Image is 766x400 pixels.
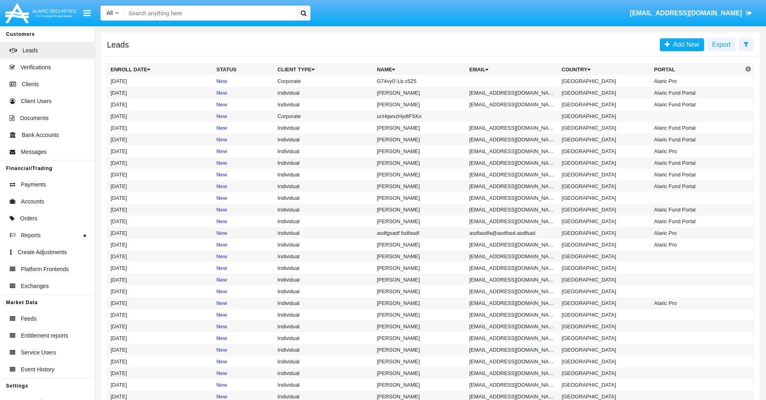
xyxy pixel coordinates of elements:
[213,75,274,87] td: New
[21,63,51,72] span: Verifications
[21,180,46,189] span: Payments
[466,262,559,274] td: [EMAIL_ADDRESS][DOMAIN_NAME]
[466,321,559,332] td: [EMAIL_ADDRESS][DOMAIN_NAME]
[274,99,374,110] td: Individual
[651,99,743,110] td: Alaric Fund Portal
[107,192,214,204] td: [DATE]
[651,239,743,251] td: Alaric Pro
[213,332,274,344] td: New
[466,87,559,99] td: [EMAIL_ADDRESS][DOMAIN_NAME]
[274,110,374,122] td: Corporate
[274,274,374,286] td: Individual
[21,365,54,374] span: Event History
[374,309,466,321] td: [PERSON_NAME]
[107,367,214,379] td: [DATE]
[374,192,466,204] td: [PERSON_NAME]
[107,204,214,216] td: [DATE]
[274,87,374,99] td: Individual
[559,297,651,309] td: [GEOGRAPHIC_DATA]
[559,75,651,87] td: [GEOGRAPHIC_DATA]
[107,134,214,145] td: [DATE]
[466,379,559,391] td: [EMAIL_ADDRESS][DOMAIN_NAME]
[559,332,651,344] td: [GEOGRAPHIC_DATA]
[107,309,214,321] td: [DATE]
[213,344,274,356] td: New
[374,286,466,297] td: [PERSON_NAME]
[21,265,69,274] span: Platform Frontends
[21,315,37,323] span: Feeds
[213,180,274,192] td: New
[107,87,214,99] td: [DATE]
[107,216,214,227] td: [DATE]
[651,75,743,87] td: Alaric Pro
[670,41,699,48] span: Add New
[374,321,466,332] td: [PERSON_NAME]
[107,262,214,274] td: [DATE]
[559,262,651,274] td: [GEOGRAPHIC_DATA]
[213,64,274,76] th: Status
[374,204,466,216] td: [PERSON_NAME]
[651,169,743,180] td: Alaric Fund Portal
[213,216,274,227] td: New
[626,2,756,25] a: [EMAIL_ADDRESS][DOMAIN_NAME]
[651,180,743,192] td: Alaric Fund Portal
[107,239,214,251] td: [DATE]
[213,286,274,297] td: New
[213,204,274,216] td: New
[466,64,559,76] th: Email
[466,274,559,286] td: [EMAIL_ADDRESS][DOMAIN_NAME]
[274,297,374,309] td: Individual
[374,110,466,122] td: ucHqwvzHydtFSKx
[213,157,274,169] td: New
[559,110,651,122] td: [GEOGRAPHIC_DATA]
[274,251,374,262] td: Individual
[107,332,214,344] td: [DATE]
[374,274,466,286] td: [PERSON_NAME]
[274,227,374,239] td: Individual
[107,274,214,286] td: [DATE]
[559,157,651,169] td: [GEOGRAPHIC_DATA]
[651,157,743,169] td: Alaric Fund Portal
[107,344,214,356] td: [DATE]
[213,110,274,122] td: New
[213,134,274,145] td: New
[466,251,559,262] td: [EMAIL_ADDRESS][DOMAIN_NAME]
[559,356,651,367] td: [GEOGRAPHIC_DATA]
[466,332,559,344] td: [EMAIL_ADDRESS][DOMAIN_NAME]
[651,204,743,216] td: Alaric Fund Portal
[651,87,743,99] td: Alaric Fund Portal
[21,231,41,240] span: Reports
[274,192,374,204] td: Individual
[213,309,274,321] td: New
[559,64,651,76] th: Country
[559,274,651,286] td: [GEOGRAPHIC_DATA]
[466,122,559,134] td: [EMAIL_ADDRESS][DOMAIN_NAME]
[466,309,559,321] td: [EMAIL_ADDRESS][DOMAIN_NAME]
[559,204,651,216] td: [GEOGRAPHIC_DATA]
[22,131,59,139] span: Bank Accounts
[274,286,374,297] td: Individual
[107,145,214,157] td: [DATE]
[274,321,374,332] td: Individual
[213,192,274,204] td: New
[274,122,374,134] td: Individual
[559,321,651,332] td: [GEOGRAPHIC_DATA]
[559,251,651,262] td: [GEOGRAPHIC_DATA]
[651,134,743,145] td: Alaric Fund Portal
[107,321,214,332] td: [DATE]
[374,344,466,356] td: [PERSON_NAME]
[374,75,466,87] td: G74vy0'-Lb c5Z5
[374,122,466,134] td: [PERSON_NAME]
[107,379,214,391] td: [DATE]
[374,64,466,76] th: Name
[107,180,214,192] td: [DATE]
[274,367,374,379] td: Individual
[213,145,274,157] td: New
[4,1,77,25] img: Logo image
[101,9,125,17] a: All
[559,145,651,157] td: [GEOGRAPHIC_DATA]
[107,169,214,180] td: [DATE]
[22,80,39,89] span: Clients
[466,367,559,379] td: [EMAIL_ADDRESS][DOMAIN_NAME]
[712,41,731,48] span: Export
